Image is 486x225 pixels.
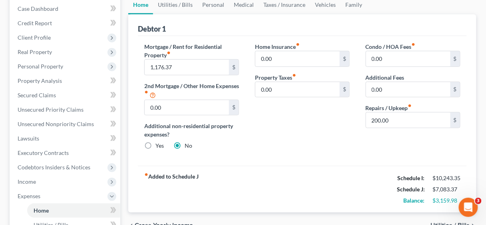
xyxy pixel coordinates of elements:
[340,51,349,66] div: $
[18,5,58,12] span: Case Dashboard
[404,197,425,204] strong: Balance:
[144,42,239,59] label: Mortgage / Rent for Residential Property
[18,77,62,84] span: Property Analysis
[18,178,36,185] span: Income
[11,117,120,131] a: Unsecured Nonpriority Claims
[433,185,460,193] div: $7,083.37
[11,88,120,102] a: Secured Claims
[366,42,416,51] label: Condo / HOA Fees
[185,142,192,150] label: No
[292,73,296,77] i: fiber_manual_record
[366,82,450,97] input: --
[34,207,49,214] span: Home
[155,142,164,150] label: Yes
[229,100,239,115] div: $
[18,164,90,171] span: Codebtors Insiders & Notices
[11,2,120,16] a: Case Dashboard
[255,82,340,97] input: --
[450,112,460,128] div: $
[18,92,56,98] span: Secured Claims
[459,198,478,217] iframe: Intercom live chat
[450,82,460,97] div: $
[408,104,412,108] i: fiber_manual_record
[11,102,120,117] a: Unsecured Priority Claims
[18,106,84,113] span: Unsecured Priority Claims
[255,42,300,51] label: Home Insurance
[18,63,63,70] span: Personal Property
[144,173,148,177] i: fiber_manual_record
[11,146,120,160] a: Executory Contracts
[138,24,166,34] div: Debtor 1
[398,175,425,181] strong: Schedule I:
[144,82,239,100] label: 2nd Mortgage / Other Home Expenses
[366,104,412,112] label: Repairs / Upkeep
[340,82,349,97] div: $
[18,34,51,41] span: Client Profile
[18,135,39,142] span: Lawsuits
[18,149,69,156] span: Executory Contracts
[145,60,229,75] input: --
[144,122,239,139] label: Additional non-residential property expenses?
[167,51,171,55] i: fiber_manual_record
[11,74,120,88] a: Property Analysis
[433,174,460,182] div: $10,243.35
[27,203,120,218] a: Home
[18,20,52,26] span: Credit Report
[11,16,120,30] a: Credit Report
[18,121,94,127] span: Unsecured Nonpriority Claims
[433,197,460,205] div: $3,159.98
[366,112,450,128] input: --
[18,193,40,199] span: Expenses
[475,198,482,204] span: 3
[229,60,239,75] div: $
[366,73,404,82] label: Additional Fees
[144,90,148,94] i: fiber_manual_record
[450,51,460,66] div: $
[412,42,416,46] i: fiber_manual_record
[366,51,450,66] input: --
[18,48,52,55] span: Real Property
[397,186,425,193] strong: Schedule J:
[296,42,300,46] i: fiber_manual_record
[255,51,340,66] input: --
[255,73,296,82] label: Property Taxes
[144,173,199,206] strong: Added to Schedule J
[145,100,229,115] input: --
[11,131,120,146] a: Lawsuits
